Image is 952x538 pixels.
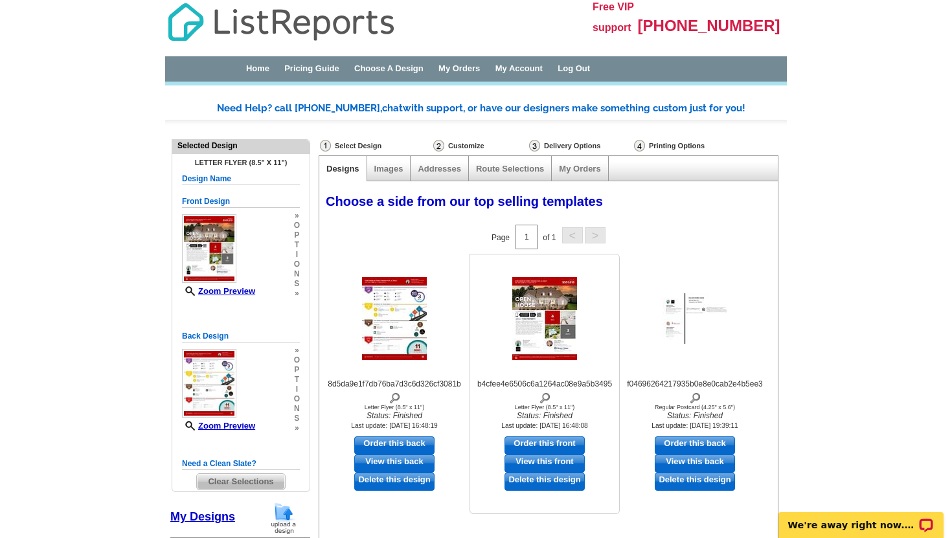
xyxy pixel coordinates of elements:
h5: Front Design [182,196,300,208]
a: View this front [504,454,585,473]
span: Clear Selections [197,474,284,489]
small: Last update: [DATE] 19:39:11 [652,422,738,429]
a: Pricing Guide [284,63,339,73]
img: b4cfee4e6506c6a1264ac08e9a5b3495 [512,277,577,360]
img: Select Design [320,140,331,151]
span: n [294,269,300,279]
div: f04696264217935b0e8e0cab2e4b5ee3 [624,379,766,404]
a: Delete this design [655,473,735,491]
span: o [294,394,300,404]
button: < [562,227,583,243]
button: > [585,227,606,243]
div: Printing Options [633,139,748,152]
a: My Designs [170,510,235,523]
div: Regular Postcard (4.25" x 5.6") [624,404,766,410]
a: View this back [354,454,435,473]
span: t [294,240,300,250]
span: n [294,404,300,414]
span: i [294,250,300,260]
div: Letter Flyer (8.5" x 11") [323,404,466,410]
h5: Back Design [182,330,300,342]
span: » [294,211,300,221]
a: My Orders [438,63,480,73]
img: 8d5da9e1f7db76ba7d3c6d326cf3081b [362,277,427,360]
a: View this back [655,454,735,473]
a: Home [246,63,269,73]
span: s [294,279,300,289]
a: Route Selections [476,164,544,174]
div: b4cfee4e6506c6a1264ac08e9a5b3495 [473,379,616,404]
a: Choose A Design [354,63,424,73]
img: f04696264217935b0e8e0cab2e4b5ee3 [663,293,727,344]
a: Delete this design [504,473,585,491]
a: Designs [326,164,359,174]
small: Last update: [DATE] 16:48:19 [351,422,437,429]
a: Log Out [558,63,590,73]
span: Page [492,232,510,241]
div: Need Help? call [PHONE_NUMBER], with support, or have our designers make something custom just fo... [217,102,787,115]
span: Free VIP support [593,1,634,33]
i: Status: Finished [323,410,466,421]
img: Customize [433,140,444,151]
span: o [294,355,300,365]
a: use this design [504,436,585,454]
span: » [294,289,300,298]
span: o [294,260,300,269]
span: p [294,230,300,240]
span: t [294,375,300,385]
img: small-thumb.jpg [182,349,236,418]
i: Status: Finished [624,410,766,421]
img: Delivery Options [529,140,540,151]
div: Letter Flyer (8.5" x 11") [473,404,616,410]
img: view design details [689,390,701,404]
a: Addresses [418,164,460,174]
span: p [294,365,300,375]
img: view design details [389,390,401,404]
img: view design details [539,390,551,404]
i: Status: Finished [473,410,616,421]
a: My Orders [559,164,600,174]
span: » [294,346,300,355]
div: Select Design [319,139,432,155]
a: use this design [354,436,435,454]
iframe: LiveChat chat widget [770,497,952,538]
img: upload-design [267,502,300,535]
a: Zoom Preview [182,421,255,431]
a: My Account [495,63,543,73]
a: use this design [655,436,735,454]
a: Delete this design [354,473,435,491]
span: of 1 [543,232,556,241]
a: Zoom Preview [182,286,255,296]
div: Selected Design [172,140,310,151]
div: Delivery Options [528,139,633,155]
span: o [294,221,300,230]
small: Last update: [DATE] 16:48:08 [501,422,587,429]
div: 8d5da9e1f7db76ba7d3c6d326cf3081b [323,379,466,404]
img: small-thumb.jpg [182,214,236,283]
span: chat [382,102,403,114]
img: Printing Options & Summary [634,140,645,151]
div: Customize [432,139,528,152]
h4: Letter Flyer (8.5" x 11") [182,159,300,166]
a: Images [374,164,403,174]
span: [PHONE_NUMBER] [638,17,780,34]
span: s [294,414,300,423]
span: i [294,385,300,394]
h5: Design Name [182,173,300,185]
span: Choose a side from our top selling templates [326,194,603,208]
h5: Need a Clean Slate? [182,458,300,470]
span: » [294,423,300,433]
